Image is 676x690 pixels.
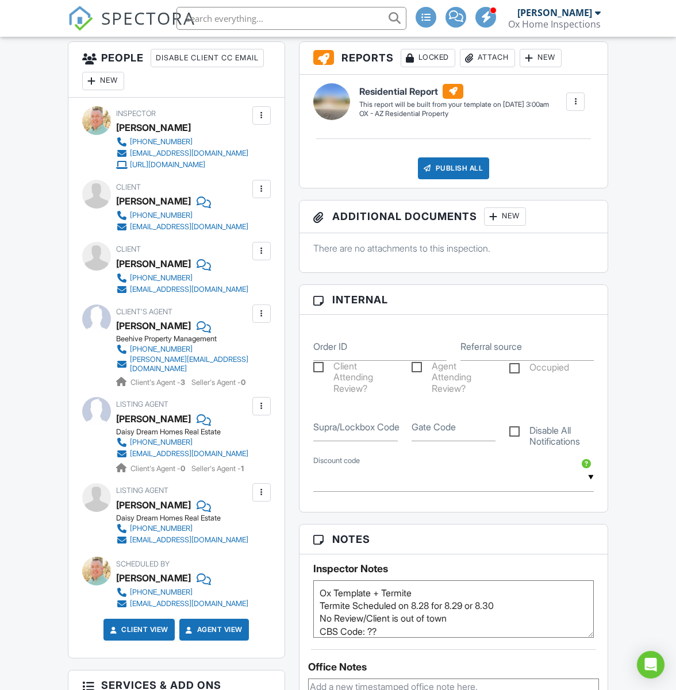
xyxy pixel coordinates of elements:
[359,100,549,109] div: This report will be built from your template on [DATE] 3:00am
[116,569,191,587] div: [PERSON_NAME]
[130,149,248,158] div: [EMAIL_ADDRESS][DOMAIN_NAME]
[116,183,141,191] span: Client
[116,410,191,427] a: [PERSON_NAME]
[68,16,195,40] a: SPECTORA
[151,49,264,67] div: Disable Client CC Email
[484,207,526,226] div: New
[460,49,515,67] div: Attach
[509,425,594,440] label: Disable All Notifications
[130,211,193,220] div: [PHONE_NUMBER]
[116,598,248,610] a: [EMAIL_ADDRESS][DOMAIN_NAME]
[116,427,258,437] div: Daisy Dream Homes Real Estate
[313,563,594,575] h5: Inspector Notes
[116,119,191,136] div: [PERSON_NAME]
[116,437,248,448] a: [PHONE_NUMBER]
[116,400,168,408] span: Listing Agent
[130,588,193,597] div: [PHONE_NUMBER]
[509,362,569,376] label: Occupied
[130,345,193,354] div: [PHONE_NUMBER]
[116,109,156,118] span: Inspector
[180,378,185,387] strong: 3
[241,378,245,387] strong: 0
[116,307,172,316] span: Client's Agent
[183,624,243,635] a: Agent View
[191,378,245,387] span: Seller's Agent -
[130,222,248,232] div: [EMAIL_ADDRESS][DOMAIN_NAME]
[116,496,191,514] a: [PERSON_NAME]
[116,210,248,221] a: [PHONE_NUMBER]
[299,42,608,75] h3: Reports
[116,355,249,373] a: [PERSON_NAME][EMAIL_ADDRESS][DOMAIN_NAME]
[508,18,601,30] div: Ox Home Inspections
[401,49,455,67] div: Locked
[299,201,608,233] h3: Additional Documents
[116,192,191,210] div: [PERSON_NAME]
[116,534,248,546] a: [EMAIL_ADDRESS][DOMAIN_NAME]
[130,464,187,473] span: Client's Agent -
[517,7,592,18] div: [PERSON_NAME]
[116,448,248,460] a: [EMAIL_ADDRESS][DOMAIN_NAME]
[130,535,248,545] div: [EMAIL_ADDRESS][DOMAIN_NAME]
[107,624,168,635] a: Client View
[116,284,248,295] a: [EMAIL_ADDRESS][DOMAIN_NAME]
[412,413,496,441] input: Gate Code
[412,421,456,433] label: Gate Code
[116,317,191,334] a: [PERSON_NAME]
[116,148,248,159] a: [EMAIL_ADDRESS][DOMAIN_NAME]
[130,355,249,373] div: [PERSON_NAME][EMAIL_ADDRESS][DOMAIN_NAME]
[313,456,360,466] label: Discount code
[359,84,549,99] h6: Residential Report
[116,255,191,272] div: [PERSON_NAME]
[308,661,600,673] div: Office Notes
[313,340,347,353] label: Order ID
[130,438,193,447] div: [PHONE_NUMBER]
[116,334,259,344] div: Beehive Property Management
[130,378,187,387] span: Client's Agent -
[313,242,594,255] p: There are no attachments to this inspection.
[313,580,594,638] textarea: Ox Template + Termite Termite Scheduled on 8.28 for 8.29 or 8.30 No Review/Client is out of town ...
[130,599,248,608] div: [EMAIL_ADDRESS][DOMAIN_NAME]
[116,486,168,495] span: Listing Agent
[116,514,258,523] div: Daisy Dream Homes Real Estate
[241,464,244,473] strong: 1
[418,157,490,179] div: Publish All
[116,221,248,233] a: [EMAIL_ADDRESS][DOMAIN_NAME]
[101,6,195,30] span: SPECTORA
[116,245,141,253] span: Client
[130,273,193,283] div: [PHONE_NUMBER]
[299,525,608,554] h3: Notes
[313,413,398,441] input: Supra/Lockbox Code
[116,523,248,534] a: [PHONE_NUMBER]
[637,651,665,679] div: Open Intercom Messenger
[116,344,249,355] a: [PHONE_NUMBER]
[130,137,193,147] div: [PHONE_NUMBER]
[520,49,562,67] div: New
[116,136,248,148] a: [PHONE_NUMBER]
[176,7,406,30] input: Search everything...
[460,340,522,353] label: Referral source
[130,524,193,533] div: [PHONE_NUMBER]
[412,361,496,375] label: Agent Attending Review?
[116,272,248,284] a: [PHONE_NUMBER]
[130,449,248,458] div: [EMAIL_ADDRESS][DOMAIN_NAME]
[191,464,244,473] span: Seller's Agent -
[299,285,608,315] h3: Internal
[180,464,185,473] strong: 0
[130,285,248,294] div: [EMAIL_ADDRESS][DOMAIN_NAME]
[313,361,398,375] label: Client Attending Review?
[68,42,285,98] h3: People
[116,560,170,568] span: Scheduled By
[359,109,549,119] div: OX - AZ Residential Property
[313,421,400,433] label: Supra/Lockbox Code
[130,160,205,169] div: [URL][DOMAIN_NAME]
[68,6,93,31] img: The Best Home Inspection Software - Spectora
[82,72,124,90] div: New
[116,587,248,598] a: [PHONE_NUMBER]
[116,159,248,171] a: [URL][DOMAIN_NAME]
